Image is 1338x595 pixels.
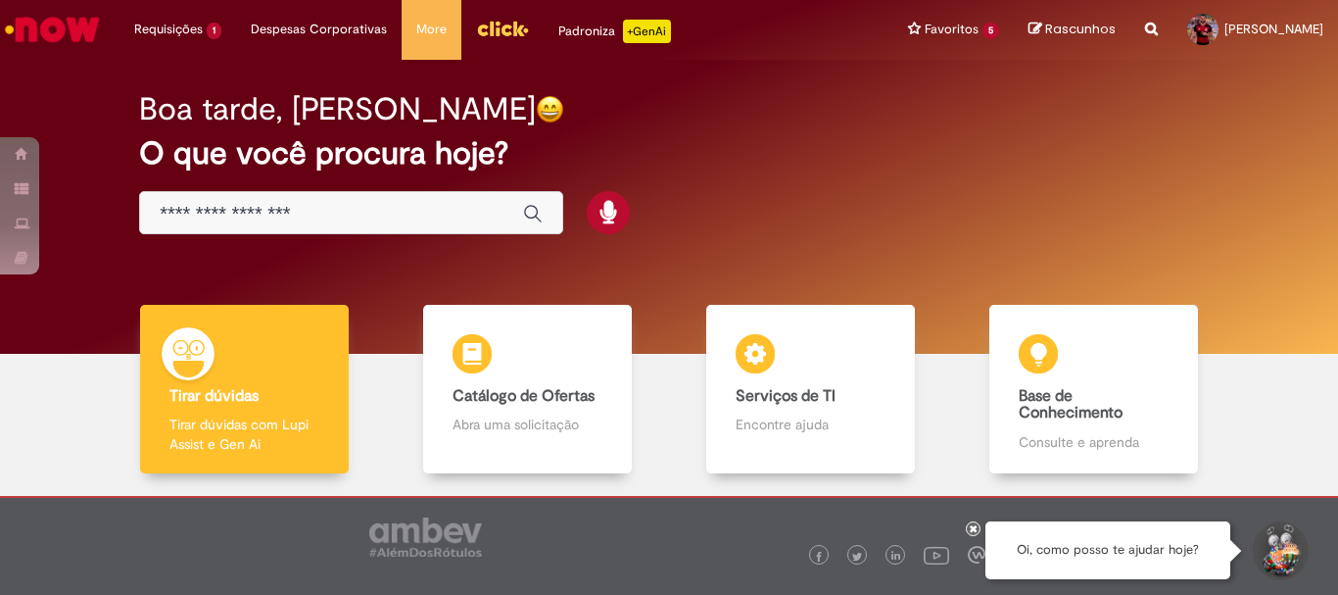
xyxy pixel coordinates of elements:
span: Favoritos [925,20,979,39]
img: click_logo_yellow_360x200.png [476,14,529,43]
b: Tirar dúvidas [169,386,259,406]
p: Abra uma solicitação [453,415,601,434]
p: Consulte e aprenda [1019,432,1168,452]
a: Rascunhos [1028,21,1116,39]
a: Base de Conhecimento Consulte e aprenda [952,305,1235,474]
div: Padroniza [558,20,671,43]
img: logo_footer_workplace.png [968,546,985,564]
p: Tirar dúvidas com Lupi Assist e Gen Ai [169,415,318,454]
span: Despesas Corporativas [251,20,387,39]
img: logo_footer_youtube.png [924,542,949,568]
span: [PERSON_NAME] [1224,21,1323,37]
button: Iniciar Conversa de Suporte [1250,521,1309,580]
img: ServiceNow [2,10,103,49]
b: Catálogo de Ofertas [453,386,595,406]
p: Encontre ajuda [736,415,884,434]
span: Rascunhos [1045,20,1116,38]
h2: Boa tarde, [PERSON_NAME] [139,92,536,126]
p: +GenAi [623,20,671,43]
a: Catálogo de Ofertas Abra uma solicitação [386,305,669,474]
img: happy-face.png [536,95,564,124]
img: logo_footer_twitter.png [852,552,862,562]
h2: O que você procura hoje? [139,136,1199,171]
b: Serviços de TI [736,386,836,406]
img: logo_footer_ambev_rotulo_gray.png [369,518,482,557]
span: More [416,20,447,39]
img: logo_footer_facebook.png [814,552,824,562]
div: Oi, como posso te ajudar hoje? [985,521,1230,579]
a: Tirar dúvidas Tirar dúvidas com Lupi Assist e Gen Ai [103,305,386,474]
span: 1 [207,23,221,39]
span: Requisições [134,20,203,39]
b: Base de Conhecimento [1019,386,1123,423]
a: Serviços de TI Encontre ajuda [669,305,952,474]
span: 5 [982,23,999,39]
img: logo_footer_linkedin.png [891,551,901,563]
